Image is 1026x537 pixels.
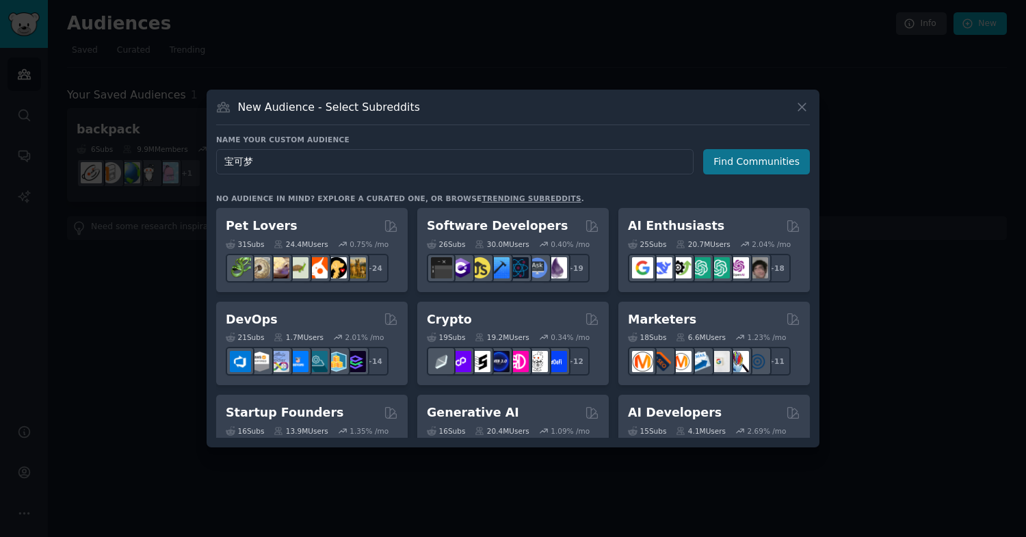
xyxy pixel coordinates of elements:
[651,351,672,372] img: bigseo
[306,351,328,372] img: platformengineering
[508,351,529,372] img: defiblockchain
[274,426,328,436] div: 13.9M Users
[475,332,529,342] div: 19.2M Users
[752,239,791,249] div: 2.04 % /mo
[345,351,366,372] img: PlatformEngineers
[527,351,548,372] img: CryptoNews
[469,257,490,278] img: learnjavascript
[748,426,787,436] div: 2.69 % /mo
[249,351,270,372] img: AWS_Certified_Experts
[527,257,548,278] img: AskComputerScience
[628,426,666,436] div: 15 Sub s
[350,239,389,249] div: 0.75 % /mo
[450,257,471,278] img: csharp
[475,239,529,249] div: 30.0M Users
[747,351,768,372] img: OnlineMarketing
[287,351,308,372] img: DevOpsLinks
[628,239,666,249] div: 25 Sub s
[747,257,768,278] img: ArtificalIntelligence
[274,332,324,342] div: 1.7M Users
[360,347,389,376] div: + 14
[632,351,653,372] img: content_marketing
[551,426,590,436] div: 1.09 % /mo
[670,257,692,278] img: AItoolsCatalog
[226,426,264,436] div: 16 Sub s
[226,218,298,235] h2: Pet Lovers
[427,426,465,436] div: 16 Sub s
[728,257,749,278] img: OpenAIDev
[216,194,584,203] div: No audience in mind? Explore a curated one, or browse .
[230,351,251,372] img: azuredevops
[427,239,465,249] div: 26 Sub s
[274,239,328,249] div: 24.4M Users
[345,332,384,342] div: 2.01 % /mo
[546,351,567,372] img: defi_
[762,254,791,283] div: + 18
[469,351,490,372] img: ethstaker
[268,351,289,372] img: Docker_DevOps
[748,332,787,342] div: 1.23 % /mo
[632,257,653,278] img: GoogleGeminiAI
[216,149,694,174] input: Pick a short name, like "Digital Marketers" or "Movie-Goers"
[670,351,692,372] img: AskMarketing
[226,332,264,342] div: 21 Sub s
[427,332,465,342] div: 19 Sub s
[226,311,278,328] h2: DevOps
[249,257,270,278] img: ballpython
[551,332,590,342] div: 0.34 % /mo
[268,257,289,278] img: leopardgeckos
[651,257,672,278] img: DeepSeek
[475,426,529,436] div: 20.4M Users
[306,257,328,278] img: cockatiel
[551,239,590,249] div: 0.40 % /mo
[676,239,730,249] div: 20.7M Users
[703,149,810,174] button: Find Communities
[350,426,389,436] div: 1.35 % /mo
[230,257,251,278] img: herpetology
[628,332,666,342] div: 18 Sub s
[216,135,810,144] h3: Name your custom audience
[508,257,529,278] img: reactnative
[326,257,347,278] img: PetAdvice
[488,257,510,278] img: iOSProgramming
[628,311,696,328] h2: Marketers
[728,351,749,372] img: MarketingResearch
[546,257,567,278] img: elixir
[326,351,347,372] img: aws_cdk
[450,351,471,372] img: 0xPolygon
[628,218,724,235] h2: AI Enthusiasts
[238,100,420,114] h3: New Audience - Select Subreddits
[287,257,308,278] img: turtle
[676,426,726,436] div: 4.1M Users
[427,218,568,235] h2: Software Developers
[431,351,452,372] img: ethfinance
[561,254,590,283] div: + 19
[676,332,726,342] div: 6.6M Users
[689,257,711,278] img: chatgpt_promptDesign
[427,311,472,328] h2: Crypto
[762,347,791,376] div: + 11
[561,347,590,376] div: + 12
[345,257,366,278] img: dogbreed
[482,194,581,202] a: trending subreddits
[360,254,389,283] div: + 24
[689,351,711,372] img: Emailmarketing
[488,351,510,372] img: web3
[628,404,722,421] h2: AI Developers
[226,404,343,421] h2: Startup Founders
[431,257,452,278] img: software
[709,351,730,372] img: googleads
[709,257,730,278] img: chatgpt_prompts_
[226,239,264,249] div: 31 Sub s
[427,404,519,421] h2: Generative AI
